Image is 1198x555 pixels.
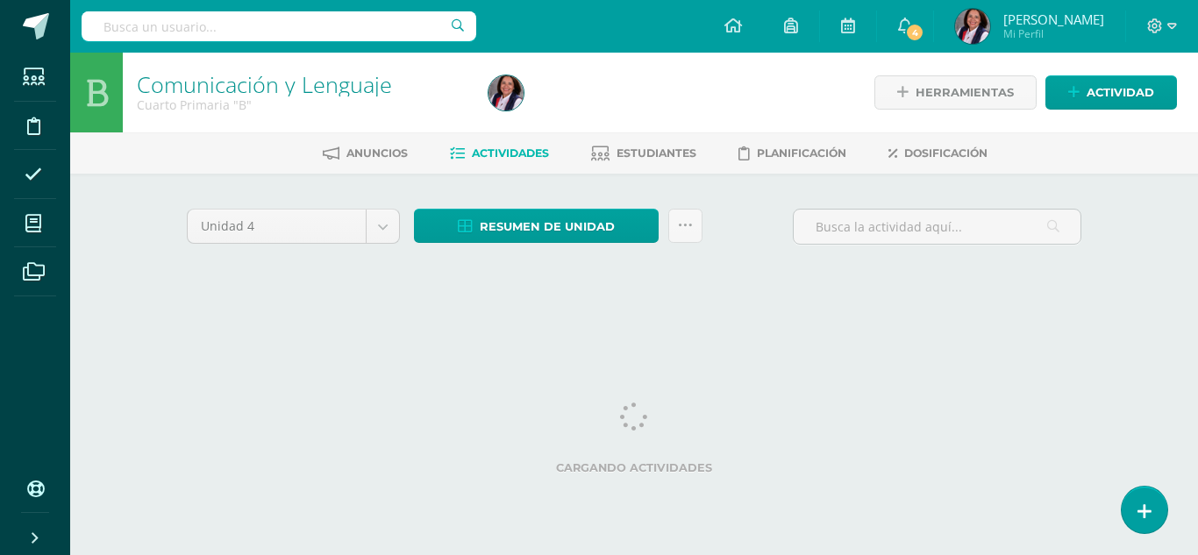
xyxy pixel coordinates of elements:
img: f462a79cdc2247d5a0d3055b91035c57.png [955,9,990,44]
a: Unidad 4 [188,210,399,243]
span: Resumen de unidad [480,210,615,243]
span: Herramientas [916,76,1014,109]
a: Planificación [738,139,846,167]
span: Planificación [757,146,846,160]
span: Actividad [1087,76,1154,109]
a: Resumen de unidad [414,209,659,243]
label: Cargando actividades [187,461,1081,474]
span: [PERSON_NAME] [1003,11,1104,28]
a: Comunicación y Lenguaje [137,69,392,99]
input: Busca un usuario... [82,11,476,41]
a: Estudiantes [591,139,696,167]
span: Dosificación [904,146,988,160]
a: Anuncios [323,139,408,167]
span: Anuncios [346,146,408,160]
span: Actividades [472,146,549,160]
span: Unidad 4 [201,210,353,243]
div: Cuarto Primaria 'B' [137,96,467,113]
a: Dosificación [888,139,988,167]
span: Mi Perfil [1003,26,1104,41]
a: Actividad [1045,75,1177,110]
a: Herramientas [874,75,1037,110]
input: Busca la actividad aquí... [794,210,1080,244]
span: Estudiantes [617,146,696,160]
h1: Comunicación y Lenguaje [137,72,467,96]
img: f462a79cdc2247d5a0d3055b91035c57.png [488,75,524,110]
span: 4 [905,23,924,42]
a: Actividades [450,139,549,167]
